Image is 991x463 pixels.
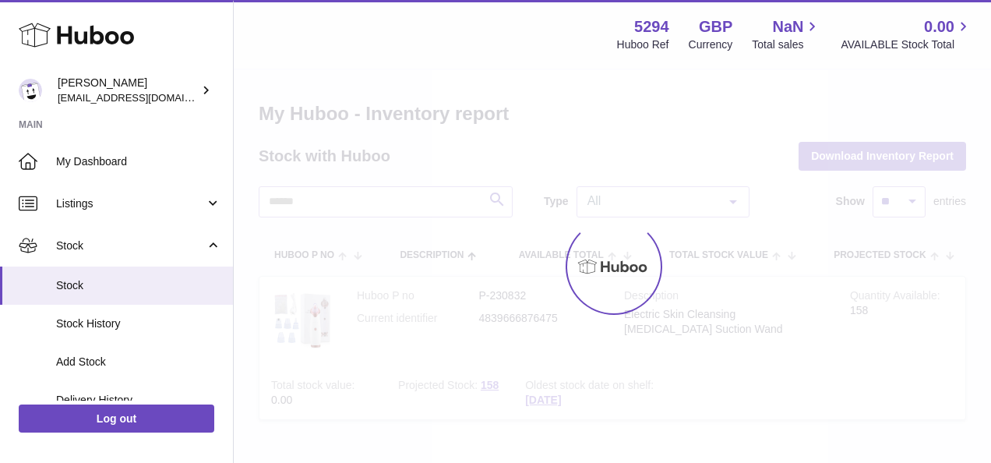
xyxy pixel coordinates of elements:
div: Currency [689,37,733,52]
span: Delivery History [56,393,221,408]
span: [EMAIL_ADDRESS][DOMAIN_NAME] [58,91,229,104]
img: internalAdmin-5294@internal.huboo.com [19,79,42,102]
strong: 5294 [634,16,669,37]
span: Total sales [752,37,821,52]
span: NaN [772,16,803,37]
a: NaN Total sales [752,16,821,52]
span: AVAILABLE Stock Total [841,37,972,52]
div: [PERSON_NAME] [58,76,198,105]
span: 0.00 [924,16,954,37]
a: 0.00 AVAILABLE Stock Total [841,16,972,52]
a: Log out [19,405,214,433]
div: Huboo Ref [617,37,669,52]
span: Add Stock [56,355,221,369]
span: My Dashboard [56,154,221,169]
span: Stock [56,278,221,293]
span: Listings [56,196,205,211]
span: Stock History [56,316,221,331]
strong: GBP [699,16,732,37]
span: Stock [56,239,205,253]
